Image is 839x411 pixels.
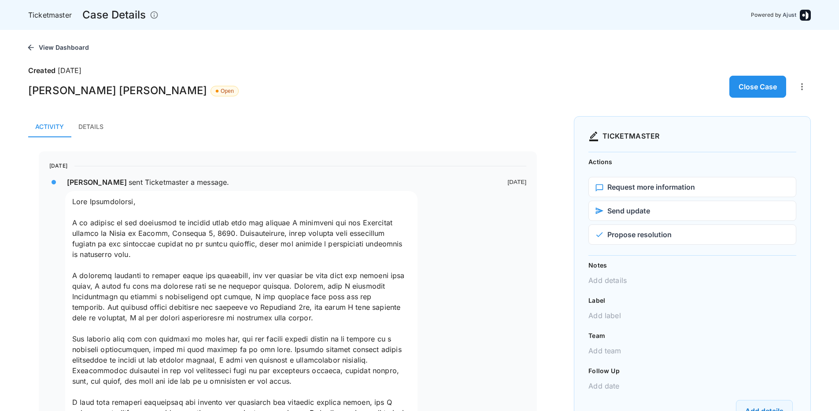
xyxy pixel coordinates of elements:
[588,261,796,270] p: Notes
[25,40,92,55] button: View Dashboard
[793,78,811,95] button: more actions
[729,76,786,98] button: Close Case
[588,367,796,375] p: Follow Up
[28,10,72,20] p: Ticketmaster
[588,201,796,221] button: Send update
[28,84,207,98] p: [PERSON_NAME] [PERSON_NAME]
[28,66,55,75] span: Created
[751,11,796,19] p: Powered by
[28,116,71,137] button: Activity
[146,7,162,23] button: This issue was raised through Ajust's platform. Click View Dashboard to see all issues raised for...
[211,86,239,96] div: Open
[588,158,796,166] p: Actions
[588,305,796,326] p: Add label
[588,270,796,291] p: Add details
[783,11,796,18] a: Ajust
[588,331,796,340] p: Team
[800,10,811,21] img: Ajust logo
[28,65,811,76] p: [DATE]
[588,340,796,361] p: Add team
[507,178,526,187] small: [DATE]
[588,375,796,396] p: Add date
[602,131,659,141] p: Ticketmaster
[588,224,796,245] button: Propose resolution
[588,296,796,305] p: Label
[588,177,796,197] button: Request more information
[67,177,229,187] p: sent Ticketmaster a message .
[49,162,67,170] p: [DATE]
[82,7,146,23] p: Case Details
[67,178,129,187] span: [PERSON_NAME]
[71,116,111,137] button: Details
